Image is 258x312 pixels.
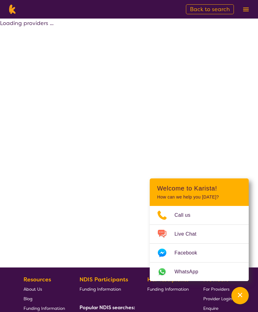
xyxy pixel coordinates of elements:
[150,263,249,281] a: Web link opens in a new tab.
[24,284,65,294] a: About Us
[174,211,198,220] span: Call us
[24,276,51,283] b: Resources
[243,7,249,11] img: menu
[203,286,230,292] span: For Providers
[157,185,241,192] h2: Welcome to Karista!
[203,284,232,294] a: For Providers
[174,229,204,239] span: Live Chat
[203,276,229,283] b: Providers
[7,5,17,14] img: Karista logo
[174,267,206,276] span: WhatsApp
[24,286,42,292] span: About Us
[150,178,249,281] div: Channel Menu
[157,194,241,200] p: How can we help you [DATE]?
[147,286,189,292] span: Funding Information
[80,276,128,283] b: NDIS Participants
[80,284,133,294] a: Funding Information
[203,294,232,303] a: Provider Login
[174,248,204,258] span: Facebook
[231,287,249,304] button: Channel Menu
[147,284,189,294] a: Funding Information
[24,296,32,301] span: Blog
[147,276,189,283] b: HCP Recipients
[190,6,230,13] span: Back to search
[24,294,65,303] a: Blog
[80,304,135,311] b: Popular NDIS searches:
[150,206,249,281] ul: Choose channel
[203,306,218,311] span: Enquire
[24,306,65,311] span: Funding Information
[80,286,121,292] span: Funding Information
[186,4,234,14] a: Back to search
[203,296,232,301] span: Provider Login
